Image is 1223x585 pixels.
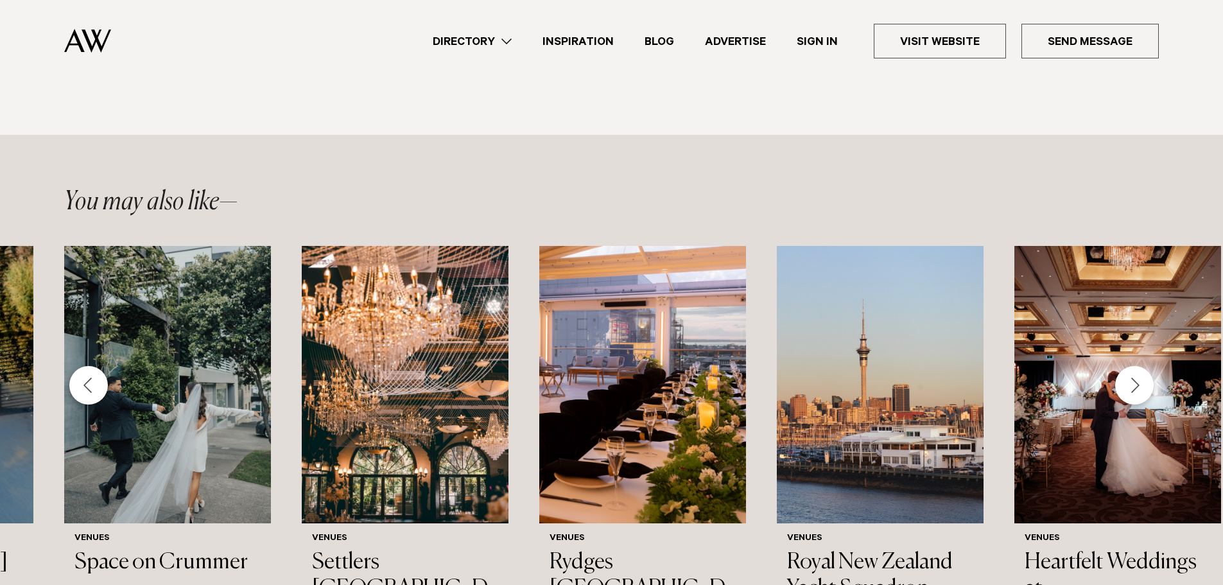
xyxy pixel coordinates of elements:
h6: Venues [550,534,736,545]
h6: Venues [787,534,973,545]
a: Send Message [1021,24,1159,58]
h3: Space on Crummer [74,550,261,576]
a: Directory [417,33,527,50]
img: Auckland Weddings Venues | Heartfelt Weddings at Cordis, Auckland [1014,246,1221,523]
h6: Venues [74,534,261,545]
a: Inspiration [527,33,629,50]
h2: You may also like [64,189,238,215]
img: Auckland Weddings Venues | Rydges Auckland [539,246,746,523]
h6: Venues [1025,534,1211,545]
h6: Venues [312,534,498,545]
a: Sign In [781,33,853,50]
img: Auckland Weddings Logo [64,29,111,53]
img: Just married in Ponsonby [64,246,271,523]
a: Advertise [690,33,781,50]
a: Visit Website [874,24,1006,58]
img: Auckland Weddings Venues | Settlers Country Manor [302,246,508,523]
img: Auckland Weddings Venues | Royal New Zealand Yacht Squadron [777,246,984,523]
a: Blog [629,33,690,50]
